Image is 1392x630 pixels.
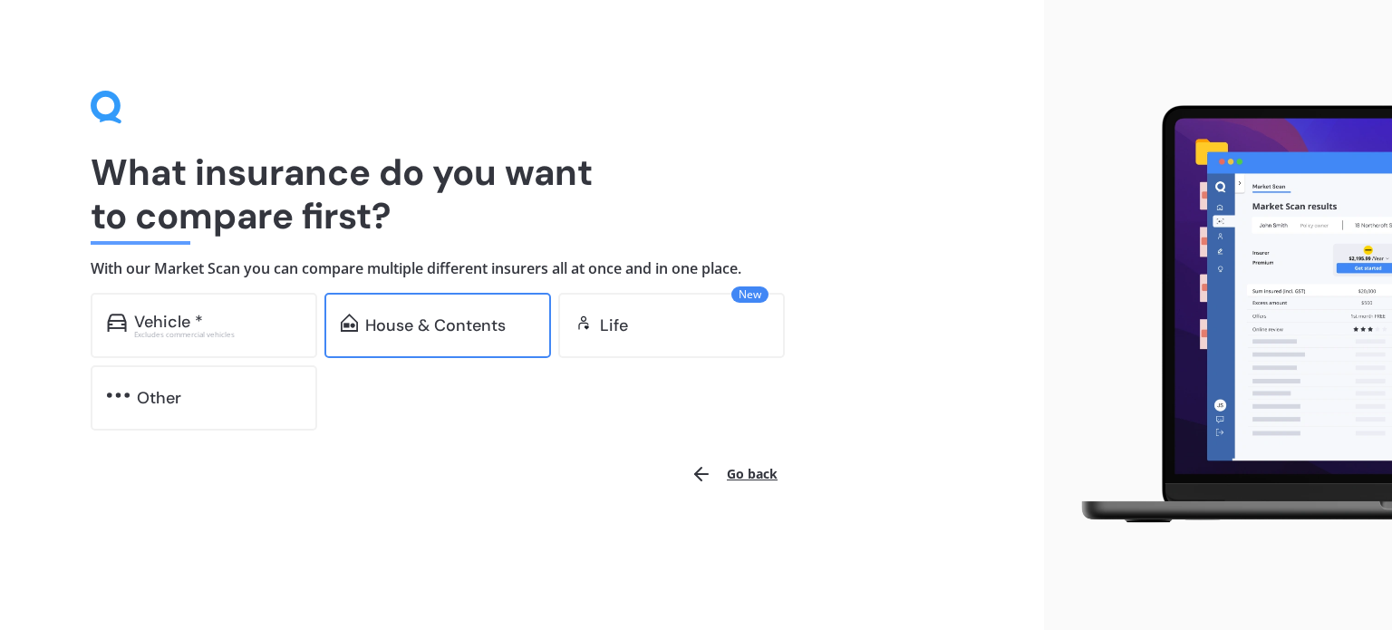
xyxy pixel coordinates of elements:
[107,314,127,332] img: car.f15378c7a67c060ca3f3.svg
[365,316,506,334] div: House & Contents
[137,389,181,407] div: Other
[107,386,130,404] img: other.81dba5aafe580aa69f38.svg
[91,259,953,278] h4: With our Market Scan you can compare multiple different insurers all at once and in one place.
[134,331,301,338] div: Excludes commercial vehicles
[731,286,768,303] span: New
[91,150,953,237] h1: What insurance do you want to compare first?
[1058,96,1392,534] img: laptop.webp
[600,316,628,334] div: Life
[134,313,203,331] div: Vehicle *
[341,314,358,332] img: home-and-contents.b802091223b8502ef2dd.svg
[680,452,788,496] button: Go back
[575,314,593,332] img: life.f720d6a2d7cdcd3ad642.svg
